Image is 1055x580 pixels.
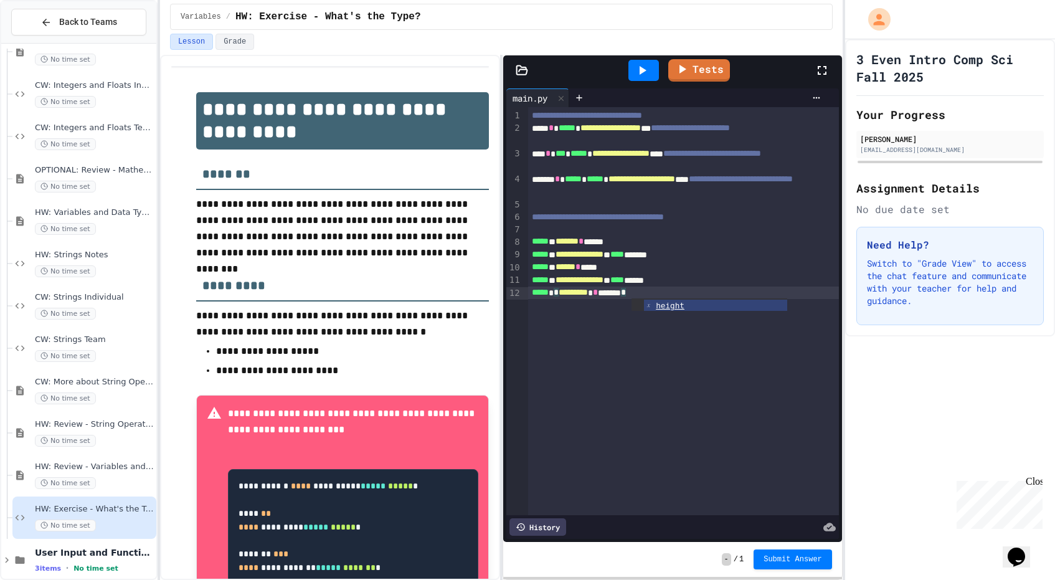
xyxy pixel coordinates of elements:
span: CW: More about String Operators [35,377,154,387]
div: main.py [506,92,554,105]
h2: Assignment Details [856,179,1044,197]
span: HW: Strings Notes [35,250,154,260]
button: Back to Teams [11,9,146,36]
span: No time set [35,265,96,277]
div: 9 [506,249,522,261]
span: Back to Teams [59,16,117,29]
span: No time set [35,350,96,362]
p: Switch to "Grade View" to access the chat feature and communicate with your teacher for help and ... [867,257,1033,307]
a: Tests [668,59,730,82]
span: / [226,12,230,22]
div: History [509,518,566,536]
span: No time set [35,308,96,320]
span: CW: Integers and Floats Team [35,123,154,133]
div: 8 [506,236,522,249]
ul: Completions [632,298,787,311]
div: 6 [506,211,522,224]
span: HW: Exercise - What's the Type? [235,9,421,24]
div: No due date set [856,202,1044,217]
div: 2 [506,122,522,148]
div: 11 [506,274,522,287]
span: No time set [35,435,96,447]
div: [EMAIL_ADDRESS][DOMAIN_NAME] [860,145,1040,155]
button: Lesson [170,34,213,50]
h2: Your Progress [856,106,1044,123]
span: CW: Strings Individual [35,292,154,303]
div: [PERSON_NAME] [860,133,1040,145]
span: Variables [181,12,221,22]
span: height [656,301,684,310]
div: 5 [506,199,522,211]
h3: Need Help? [867,237,1033,252]
iframe: chat widget [1003,530,1043,568]
span: No time set [35,96,96,108]
span: No time set [35,138,96,150]
span: User Input and Functions [35,547,154,558]
span: No time set [73,564,118,573]
span: Submit Answer [764,554,822,564]
div: Chat with us now!Close [5,5,86,79]
h1: 3 Even Intro Comp Sci Fall 2025 [856,50,1044,85]
span: • [66,563,69,573]
span: CW: Strings Team [35,335,154,345]
span: OPTIONAL: Review - Mathematical Operators [35,165,154,176]
div: main.py [506,88,569,107]
div: 1 [506,110,522,122]
span: HW: Review - String Operators [35,419,154,430]
button: Grade [215,34,254,50]
span: No time set [35,181,96,193]
span: 1 [739,554,744,564]
span: HW: Review - Variables and Data Types [35,462,154,472]
div: 3 [506,148,522,173]
span: No time set [35,477,96,489]
div: 7 [506,224,522,236]
span: No time set [35,223,96,235]
div: 12 [506,287,522,300]
span: No time set [35,520,96,531]
div: 10 [506,262,522,274]
span: / [734,554,738,564]
span: CW: Integers and Floats Individual [35,80,154,91]
iframe: chat widget [952,476,1043,529]
span: No time set [35,54,96,65]
span: No time set [35,392,96,404]
span: HW: Variables and Data Types [35,207,154,218]
span: HW: Exercise - What's the Type? [35,504,154,515]
span: 3 items [35,564,61,573]
div: 4 [506,173,522,199]
span: - [722,553,731,566]
div: My Account [855,5,894,34]
button: Submit Answer [754,549,832,569]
